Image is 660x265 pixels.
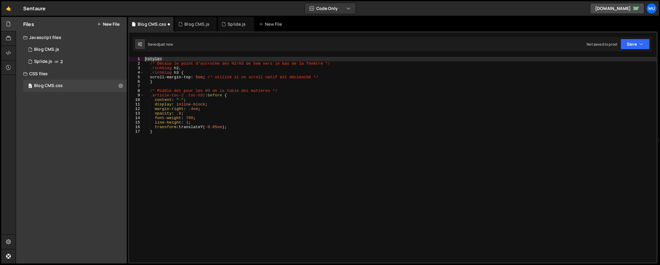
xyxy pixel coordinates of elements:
[1,1,16,16] a: 🤙
[129,98,144,102] div: 10
[34,47,59,52] div: Blog CMS.js
[34,59,52,64] div: Splide.js
[646,3,657,14] a: Mu
[184,21,209,27] div: Blog CMS.js
[129,93,144,98] div: 9
[23,80,127,92] div: 16397/45232.css
[148,42,173,47] div: Saved
[34,83,63,89] div: Blog CMS.css
[305,3,356,14] button: Code Only
[138,21,166,27] div: Blog CMS.css
[129,107,144,111] div: 12
[129,75,144,79] div: 5
[129,70,144,75] div: 4
[590,3,644,14] a: [DOMAIN_NAME]
[129,111,144,116] div: 13
[129,84,144,89] div: 7
[620,39,650,50] button: Save
[60,59,63,64] span: 2
[16,68,127,80] div: CSS files
[129,57,144,61] div: 1
[587,42,617,47] div: Not saved to prod
[97,22,120,27] button: New File
[129,120,144,125] div: 15
[129,61,144,66] div: 2
[259,21,284,27] div: New File
[228,21,246,27] div: Splide.js
[23,21,34,27] h2: Files
[129,125,144,129] div: 16
[129,116,144,120] div: 14
[28,84,32,89] span: 0
[129,102,144,107] div: 11
[129,79,144,84] div: 6
[23,56,127,68] div: 16397/44356.js
[129,66,144,70] div: 3
[23,44,127,56] div: 16397/45229.js
[16,31,127,44] div: Javascript files
[129,89,144,93] div: 8
[23,5,46,12] div: Sentaure
[159,42,173,47] div: just now
[129,129,144,134] div: 17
